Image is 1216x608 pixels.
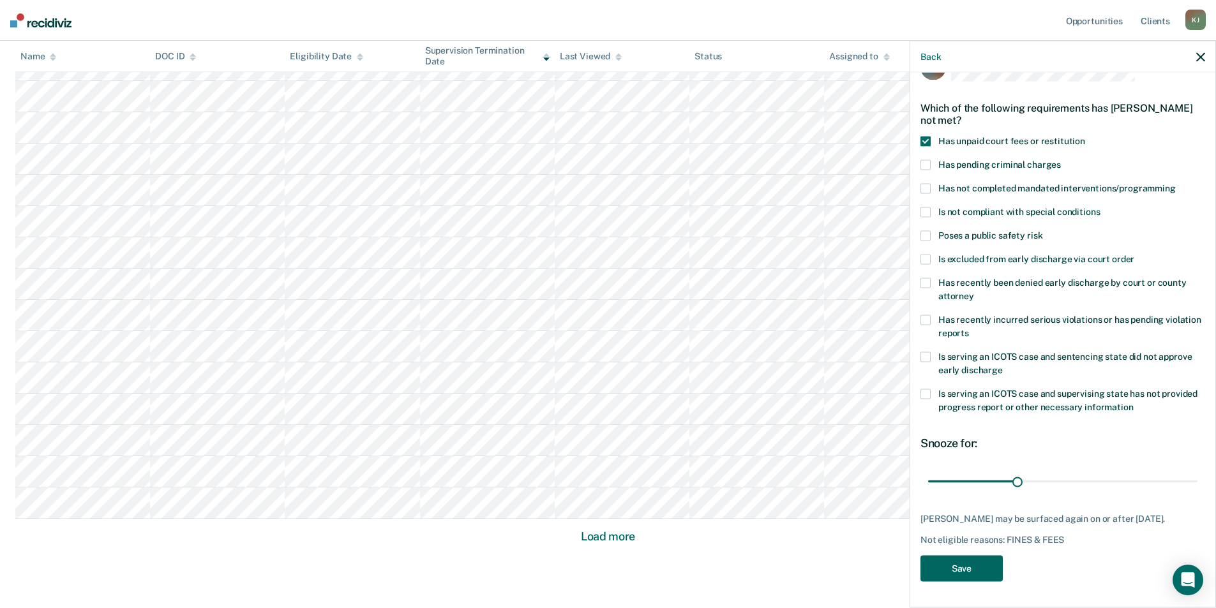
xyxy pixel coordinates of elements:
span: Is excluded from early discharge via court order [938,254,1134,264]
span: Poses a public safety risk [938,230,1042,241]
div: K J [1185,10,1206,30]
span: Has pending criminal charges [938,159,1061,170]
div: Last Viewed [560,51,622,62]
button: Save [920,556,1003,582]
span: Has recently incurred serious violations or has pending violation reports [938,315,1201,338]
div: Name [20,51,56,62]
button: Load more [577,529,639,544]
img: Recidiviz [10,13,71,27]
span: Is serving an ICOTS case and sentencing state did not approve early discharge [938,352,1192,375]
div: Which of the following requirements has [PERSON_NAME] not met? [920,91,1205,136]
div: Not eligible reasons: FINES & FEES [920,535,1205,545]
span: Has recently been denied early discharge by court or county attorney [938,278,1187,301]
div: Status [694,51,722,62]
div: [PERSON_NAME] may be surfaced again on or after [DATE]. [920,513,1205,524]
span: Is not compliant with special conditions [938,207,1100,217]
span: Has not completed mandated interventions/programming [938,183,1176,193]
span: Is serving an ICOTS case and supervising state has not provided progress report or other necessar... [938,389,1197,412]
div: Supervision Termination Date [425,45,550,67]
button: Back [920,51,941,62]
div: DOC ID [155,51,196,62]
div: Open Intercom Messenger [1173,565,1203,595]
div: Assigned to [829,51,889,62]
span: Has unpaid court fees or restitution [938,136,1085,146]
div: Eligibility Date [290,51,363,62]
div: Snooze for: [920,436,1205,450]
